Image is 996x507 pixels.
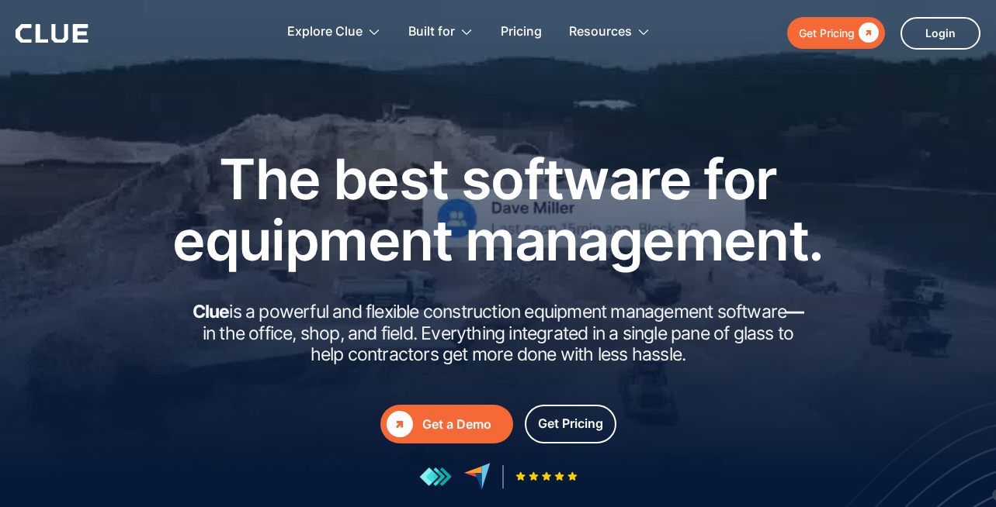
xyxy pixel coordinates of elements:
[569,8,632,57] div: Resources
[787,17,885,49] a: Get Pricing
[193,301,230,322] strong: Clue
[901,17,980,50] a: Login
[149,148,848,271] h1: The best software for equipment management.
[538,414,603,433] div: Get Pricing
[463,463,491,490] img: reviews at capterra
[501,8,542,57] a: Pricing
[419,467,452,487] img: reviews at getapp
[408,8,455,57] div: Built for
[855,23,879,43] div: 
[799,23,855,43] div: Get Pricing
[525,405,616,443] a: Get Pricing
[287,8,363,57] div: Explore Clue
[188,302,809,366] h2: is a powerful and flexible construction equipment management software in the office, shop, and fi...
[422,415,507,434] div: Get a Demo
[786,301,803,322] strong: —
[387,411,413,437] div: 
[515,471,578,481] img: Five-star rating icon
[380,405,513,443] a: Get a Demo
